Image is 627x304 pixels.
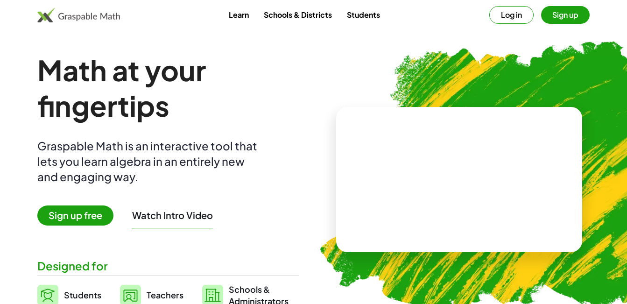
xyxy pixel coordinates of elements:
span: Teachers [147,290,183,300]
span: Sign up free [37,205,113,226]
button: Watch Intro Video [132,209,213,221]
div: Graspable Math is an interactive tool that lets you learn algebra in an entirely new and engaging... [37,138,261,184]
a: Schools & Districts [256,6,339,23]
button: Sign up [541,6,590,24]
a: Learn [221,6,256,23]
a: Students [339,6,387,23]
button: Log in [489,6,534,24]
video: What is this? This is dynamic math notation. Dynamic math notation plays a central role in how Gr... [389,144,529,214]
span: Students [64,290,101,300]
div: Designed for [37,258,299,274]
h1: Math at your fingertips [37,52,299,123]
